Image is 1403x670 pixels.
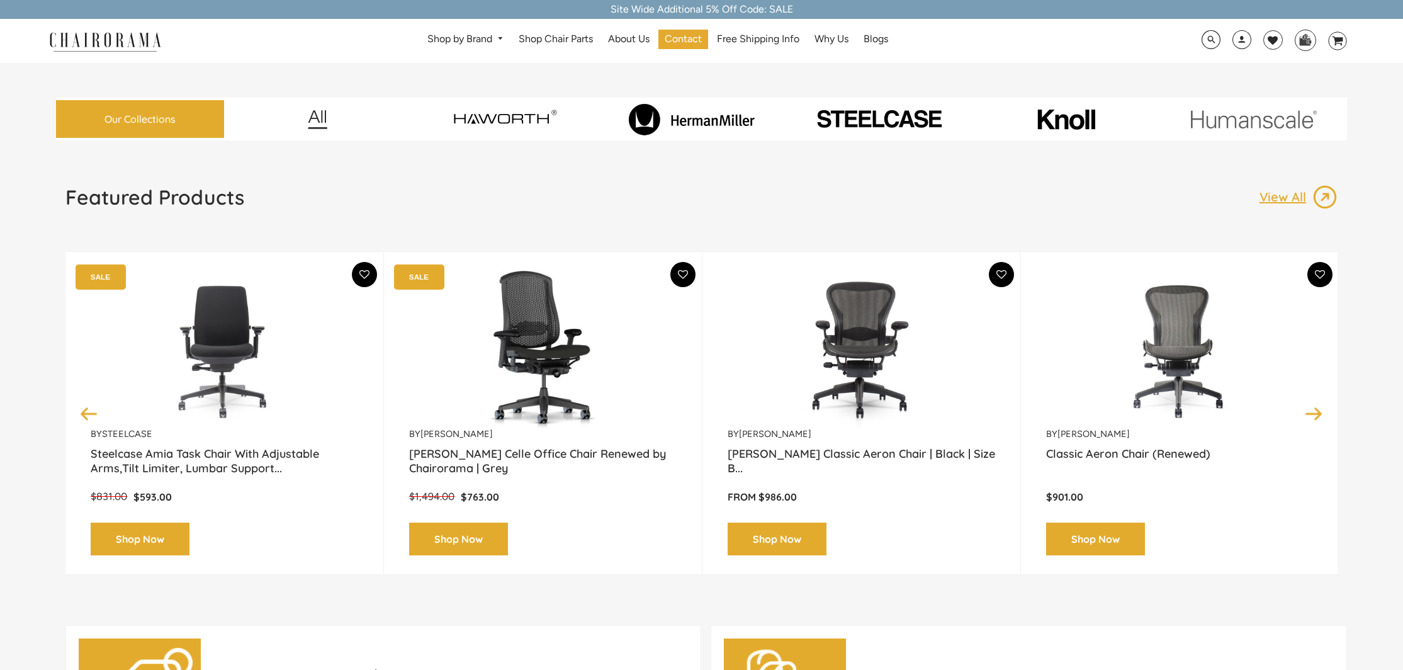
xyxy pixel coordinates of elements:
[222,30,1095,53] nav: DesktopNavigation
[1046,428,1314,440] p: by
[814,33,848,46] span: Why Us
[91,273,110,281] text: SALE
[409,273,429,281] text: SALE
[409,523,508,556] a: Shop Now
[421,30,510,49] a: Shop by Brand
[728,271,995,428] a: Herman Miller Classic Aeron Chair | Black | Size B (Renewed) - chairorama Herman Miller Classic A...
[989,262,1014,287] button: Add To Wishlist
[409,271,677,428] a: Herman Miller Celle Office Chair Renewed by Chairorama | Grey - chairorama Herman Miller Celle Of...
[416,97,593,142] img: image_7_14f0750b-d084-457f-979a-a1ab9f6582c4.png
[1295,30,1315,49] img: WhatsApp_Image_2024-07-12_at_16.23.01.webp
[409,491,461,504] p: $1,494.00
[78,402,100,424] button: Previous
[1312,185,1338,210] img: image_13.png
[91,271,358,428] a: Amia Chair by chairorama.com Renewed Amia Chair chairorama.com
[728,446,995,478] a: [PERSON_NAME] Classic Aeron Chair | Black | Size B...
[65,185,244,220] a: Featured Products
[728,271,995,428] img: Herman Miller Classic Aeron Chair | Black | Size B (Renewed) - chairorama
[602,30,656,49] a: About Us
[1046,491,1314,504] p: $901.00
[91,271,358,428] img: Amia Chair by chairorama.com
[1307,262,1333,287] button: Add To Wishlist
[91,446,358,478] a: Steelcase Amia Task Chair With Adjustable Arms,Tilt Limiter, Lumbar Support...
[409,428,677,440] p: by
[1165,110,1342,128] img: image_11.png
[91,523,189,556] a: Shop Now
[1046,271,1314,428] img: Classic Aeron Chair (Renewed) - chairorama
[728,523,826,556] a: Shop Now
[420,428,493,440] a: [PERSON_NAME]
[65,185,244,210] h1: Featured Products
[670,262,696,287] button: Add To Wishlist
[91,491,133,504] p: $831.00
[739,428,811,440] a: [PERSON_NAME]
[728,491,995,504] p: From $986.00
[728,428,995,440] p: by
[808,30,855,49] a: Why Us
[1046,446,1314,478] a: Classic Aeron Chair (Renewed)
[512,30,599,49] a: Shop Chair Parts
[42,30,168,52] img: chairorama
[665,33,702,46] span: Contact
[102,428,152,440] a: Steelcase
[857,30,894,49] a: Blogs
[1046,271,1314,428] a: Classic Aeron Chair (Renewed) - chairorama Classic Aeron Chair (Renewed) - chairorama
[409,446,677,478] a: [PERSON_NAME] Celle Office Chair Renewed by Chairorama | Grey
[133,491,172,504] p: $593.00
[604,103,780,135] img: image_8_173eb7e0-7579-41b4-bc8e-4ba0b8ba93e8.png
[1303,402,1325,424] button: Next
[352,262,377,287] button: Add To Wishlist
[711,30,806,49] a: Free Shipping Info
[519,33,593,46] span: Shop Chair Parts
[1259,189,1312,205] p: View All
[608,33,650,46] span: About Us
[1009,108,1123,131] img: image_10_1.png
[658,30,708,49] a: Contact
[1046,523,1145,556] a: Shop Now
[717,33,799,46] span: Free Shipping Info
[91,428,358,440] p: by
[1057,428,1130,440] a: [PERSON_NAME]
[409,271,677,428] img: Herman Miller Celle Office Chair Renewed by Chairorama | Grey - chairorama
[1259,185,1338,210] a: View All
[789,107,969,131] img: PHOTO-2024-07-09-00-53-10-removebg-preview.png
[283,110,352,129] img: image_12.png
[56,100,224,139] a: Our Collections
[864,33,888,46] span: Blogs
[461,491,499,504] p: $763.00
